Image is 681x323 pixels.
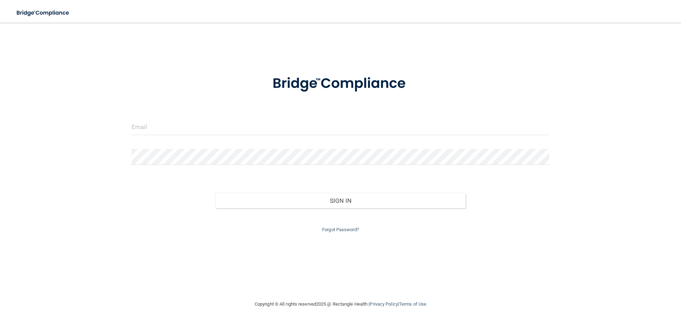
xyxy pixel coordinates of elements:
[215,193,466,208] button: Sign In
[399,301,426,307] a: Terms of Use
[258,65,423,102] img: bridge_compliance_login_screen.278c3ca4.svg
[211,293,470,316] div: Copyright © All rights reserved 2025 @ Rectangle Health | |
[132,119,549,135] input: Email
[11,6,76,20] img: bridge_compliance_login_screen.278c3ca4.svg
[322,227,359,232] a: Forgot Password?
[370,301,398,307] a: Privacy Policy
